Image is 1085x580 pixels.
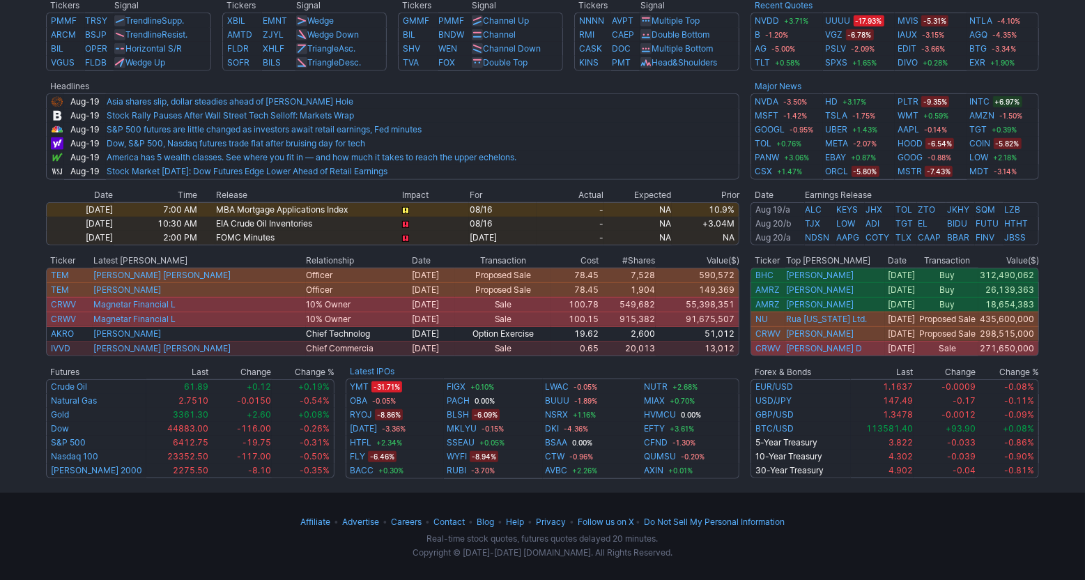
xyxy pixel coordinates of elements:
a: NU [755,314,768,324]
td: FOMC Minutes [215,231,401,245]
a: Wedge [307,15,334,26]
a: BBAR [947,232,969,243]
a: TEM [51,284,69,295]
td: After Market Close [751,202,805,217]
a: ORCL [826,165,849,178]
span: +6.97% [993,96,1022,107]
a: Aug 20/a [755,232,791,243]
a: RUBI [447,464,466,478]
a: Do Not Sell My Personal InformationDo Not Sell My Personal Information [644,517,785,527]
a: TSLA [826,109,848,123]
a: PMMF [51,15,77,26]
a: AVPT [612,15,633,26]
a: Wedge Down [307,29,359,40]
a: SQM [976,204,995,215]
a: DOC [612,43,631,54]
a: GOOG [898,151,923,165]
td: - [537,217,604,231]
a: [PERSON_NAME] [786,284,854,296]
th: For [469,188,537,202]
a: FLDR [227,43,249,54]
a: TOL [755,137,771,151]
a: Help [506,517,524,527]
a: Double Top [483,57,528,68]
a: FLY [350,450,365,464]
a: Horizontal S/R [125,43,182,54]
a: AMZN [970,109,995,123]
a: IAUX [898,28,917,42]
a: COTY [865,232,889,243]
a: Blog [477,517,494,527]
a: JKHY [947,204,969,215]
th: Release [215,188,401,202]
span: -3.34% [990,43,1019,54]
a: TEM [51,270,69,280]
a: Latest IPOs [350,366,394,376]
a: HOOD [898,137,923,151]
td: Aug-19 [64,109,106,123]
a: Major News [755,81,801,91]
a: Head&Shoulders [652,57,717,68]
a: CFND [644,436,668,450]
a: USD/JPY [755,395,792,406]
td: NA [604,231,672,245]
th: Date [46,188,114,202]
a: SPXS [826,56,848,70]
a: CRWV [51,314,76,324]
a: PMT [612,57,631,68]
a: MKLYU [447,422,477,436]
th: Date [751,188,805,202]
a: Affiliate [300,517,330,527]
span: -5.80% [852,166,879,177]
a: Aug 20/b [755,218,791,229]
a: FINV [976,232,994,243]
a: BIL [403,29,415,40]
a: Crude Oil [51,381,87,392]
a: CRWV [755,343,780,353]
span: -1.20% [763,29,790,40]
td: After Market Close [751,231,805,245]
a: AMRZ [755,299,780,310]
span: -0.95% [787,124,815,135]
a: KINS [579,57,599,68]
a: KEYS [836,204,858,215]
a: TOL [895,204,912,215]
a: AMTD [227,29,252,40]
a: S&P 500 [51,437,86,448]
a: EDIT [898,42,916,56]
a: PANW [755,151,779,165]
a: BTC/USD [755,423,794,434]
span: -1.50% [998,110,1025,121]
a: [PERSON_NAME] [93,284,161,295]
a: PSLV [826,42,847,56]
a: FIGX [447,380,465,394]
span: -0.88% [925,152,953,163]
a: Stock Rally Pauses After Wall Street Tech Selloff: Markets Wrap [107,110,354,121]
a: TriangleAsc. [307,43,355,54]
a: XHLF [263,43,284,54]
span: +1.90% [989,57,1017,68]
span: -1.75% [851,110,878,121]
a: AVBC [546,464,568,478]
th: Ticker [751,254,785,268]
a: EL [918,218,928,229]
a: B [755,28,760,42]
a: Follow us on X [578,517,634,527]
td: Aug-19 [64,93,106,109]
a: BACC [350,464,374,478]
a: NDSN [806,232,830,243]
span: +0.58% [773,57,802,68]
a: BUUU [546,394,570,408]
a: Dow, S&P 500, Nasdaq futures trade flat after bruising day for tech [107,138,365,148]
a: WMT [898,109,918,123]
th: Earnings Release [805,188,1039,202]
td: [DATE] [469,231,537,245]
a: LOW [836,218,855,229]
span: -4.10% [996,15,1023,26]
a: IVVD [51,343,70,353]
span: +0.59% [921,110,951,121]
a: [PERSON_NAME] [PERSON_NAME] [93,343,231,353]
a: [PERSON_NAME] D [786,343,862,354]
a: BSJP [86,29,107,40]
th: Relationship [306,254,412,268]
